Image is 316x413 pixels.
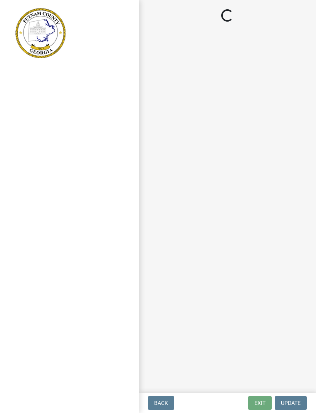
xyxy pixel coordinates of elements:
span: Back [154,400,168,406]
span: Update [281,400,301,406]
button: Back [148,396,174,410]
img: Putnam County, Georgia [15,8,66,58]
button: Exit [248,396,272,410]
button: Update [275,396,307,410]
